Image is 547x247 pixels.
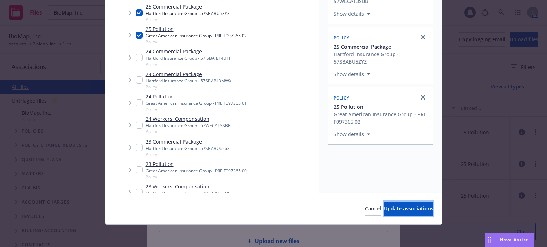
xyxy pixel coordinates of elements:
[146,115,231,123] a: 24 Workers' Compensation
[146,145,230,151] div: Hartford Insurance Group - 57SBABO6268
[146,55,231,61] div: Hartford Insurance Group - 57 SBA BF4UTF
[146,3,230,10] a: 25 Commercial Package
[146,93,247,100] a: 24 Pollution
[419,93,427,102] a: close
[146,123,231,129] div: Hartford Insurance Group - 57WECAT3SBB
[331,10,373,18] button: Show details
[146,100,247,106] div: Great American Insurance Group - PRE F097365 01
[419,33,427,42] a: close
[146,10,230,16] div: Hartford Insurance Group - 57SBABU5ZYZ
[334,95,349,101] span: Policy
[146,25,247,33] a: 25 Pollution
[146,190,231,196] div: Hartford Insurance Group - 57WECAT3SBB
[146,70,231,78] a: 24 Commercial Package
[485,233,494,247] div: Drag to move
[384,202,433,216] button: Update associations
[146,84,231,90] span: Policy
[334,43,391,50] span: 25 Commercial Package
[146,138,230,145] a: 23 Commercial Package
[334,50,429,65] div: Hartford Insurance Group - 57SBABU5ZYZ
[500,237,528,243] span: Nova Assist
[146,33,247,39] div: Great American Insurance Group - PRE F097365 02
[334,111,429,125] div: Great American Insurance Group - PRE F097365 02
[146,78,231,84] div: Hartford Insurance Group - 57SBABL3MWX
[146,174,247,180] span: Policy
[384,205,433,212] span: Update associations
[485,233,534,247] button: Nova Assist
[146,168,247,174] div: Great American Insurance Group - PRE F097365 00
[365,202,381,216] button: Cancel
[334,103,363,111] span: 25 Pollution
[331,70,373,78] button: Show details
[146,151,230,157] span: Policy
[334,43,429,50] button: 25 Commercial Package
[146,48,231,55] a: 24 Commercial Package
[146,183,231,190] a: 23 Workers' Compensation
[146,61,231,68] span: Policy
[146,129,231,135] span: Policy
[334,35,349,41] span: Policy
[146,39,247,45] span: Policy
[146,106,247,112] span: Policy
[334,103,429,111] button: 25 Pollution
[146,16,230,22] span: Policy
[331,130,373,139] button: Show details
[365,205,381,212] span: Cancel
[146,160,247,168] a: 23 Pollution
